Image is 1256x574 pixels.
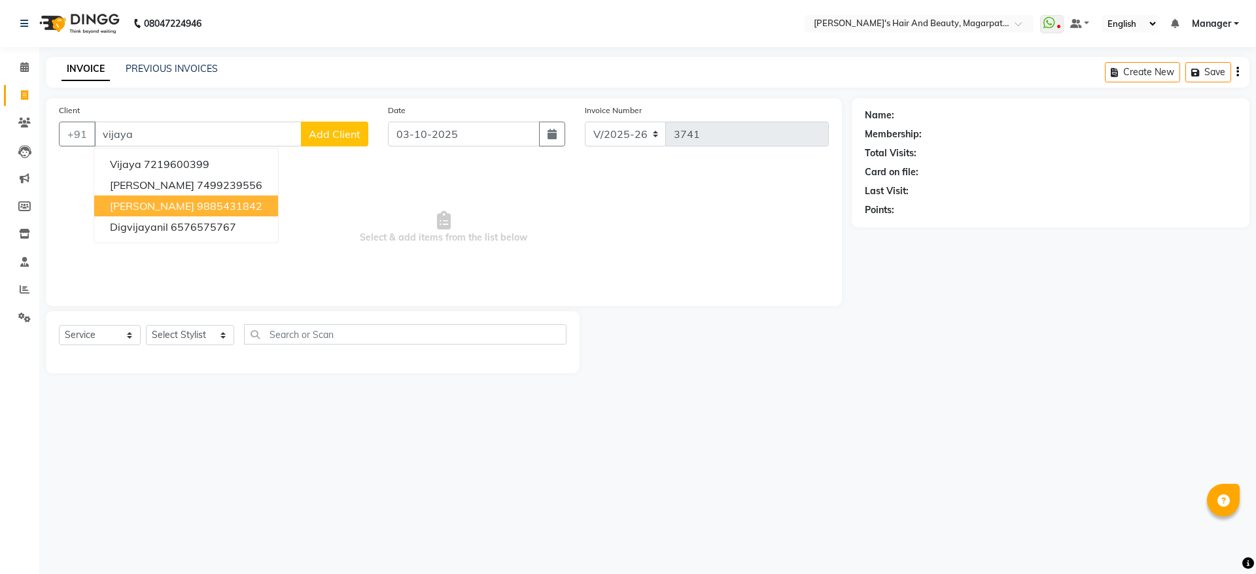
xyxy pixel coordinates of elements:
[171,220,236,233] ngb-highlight: 6576575767
[110,199,194,212] span: [PERSON_NAME]
[1185,62,1231,82] button: Save
[865,109,894,122] div: Name:
[144,158,209,171] ngb-highlight: 7219600399
[197,199,262,212] ngb-highlight: 9885431842
[865,165,918,179] div: Card on file:
[309,127,360,141] span: Add Client
[244,324,567,345] input: Search or Scan
[126,63,218,75] a: PREVIOUS INVOICES
[59,122,96,146] button: +91
[197,178,262,192] ngb-highlight: 7499239556
[865,127,922,141] div: Membership:
[1105,62,1180,82] button: Create New
[585,105,642,116] label: Invoice Number
[1192,17,1231,31] span: Manager
[33,5,123,42] img: logo
[865,184,909,198] div: Last Visit:
[59,105,80,116] label: Client
[865,203,894,217] div: Points:
[94,122,302,146] input: Search by Name/Mobile/Email/Code
[110,158,141,171] span: Vijaya
[1201,522,1243,561] iframe: chat widget
[59,162,829,293] span: Select & add items from the list below
[301,122,368,146] button: Add Client
[110,220,168,233] span: Digvijayanil
[388,105,406,116] label: Date
[865,146,916,160] div: Total Visits:
[110,178,194,192] span: [PERSON_NAME]
[144,5,201,42] b: 08047224946
[61,58,110,81] a: INVOICE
